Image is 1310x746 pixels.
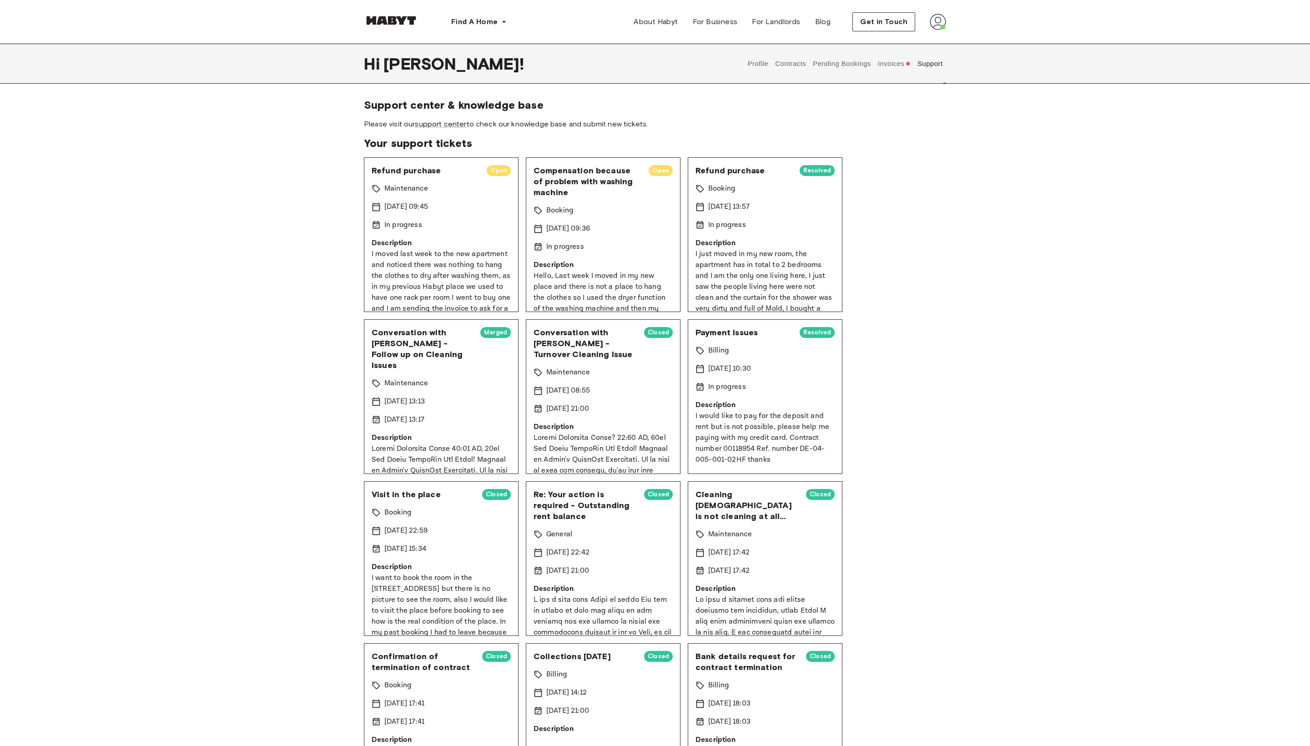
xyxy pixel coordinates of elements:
span: Resolved [800,328,835,337]
span: Conversation with [PERSON_NAME] - Follow up on Cleaning Issues [372,327,473,371]
span: Closed [482,490,511,499]
p: Maintenance [384,378,428,389]
p: [DATE] 14:12 [546,687,587,698]
span: Refund purchase [372,165,479,176]
p: Billing [546,669,567,680]
button: Invoices [877,44,912,84]
span: Find A Home [451,16,498,27]
p: Description [372,735,511,746]
p: I would like to pay for the deposit and rent but is not possible, please help me paying with my c... [695,411,835,465]
span: Open [487,166,511,175]
span: Confirmation of termination of contract [372,651,475,673]
p: [DATE] 17:41 [384,716,424,727]
p: I just moved in my new room, the apartment has in total to 2 bedrooms and I am the only one livin... [695,249,835,369]
p: Description [372,238,511,249]
p: [DATE] 18:03 [708,716,751,727]
span: Closed [482,652,511,661]
div: user profile tabs [744,44,946,84]
span: Open [649,166,673,175]
button: Profile [746,44,770,84]
img: Habyt [364,16,418,25]
a: For Landlords [745,13,807,31]
p: [DATE] 09:45 [384,202,428,212]
img: avatar [930,14,946,30]
span: Closed [806,652,835,661]
span: Collections [DATE] [534,651,637,662]
p: Description [695,400,835,411]
p: [DATE] 21:00 [546,706,589,716]
a: Blog [808,13,838,31]
p: Booking [384,507,412,518]
p: [DATE] 08:55 [546,385,590,396]
button: Pending Bookings [812,44,872,84]
span: About Habyt [634,16,678,27]
p: [DATE] 15:34 [384,544,426,554]
p: Description [534,260,673,271]
p: General [546,529,572,540]
p: In progress [384,220,422,231]
a: support center [415,120,466,128]
p: [DATE] 22:42 [546,547,589,558]
p: I want to book the room in the [STREET_ADDRESS] but there is no picture to see the room, also I w... [372,573,511,715]
button: Find A Home [444,13,514,31]
p: [DATE] 17:42 [708,565,750,576]
span: Closed [644,652,673,661]
p: [DATE] 13:13 [384,396,425,407]
p: [DATE] 17:42 [708,547,750,558]
p: [DATE] 09:36 [546,223,590,234]
p: Booking [384,680,412,691]
p: [DATE] 17:41 [384,698,424,709]
a: For Business [685,13,745,31]
p: Description [534,724,673,735]
span: [PERSON_NAME] ! [383,54,524,73]
p: [DATE] 13:57 [708,202,750,212]
span: For Landlords [752,16,800,27]
button: Support [916,44,944,84]
p: Billing [708,680,729,691]
p: In progress [546,242,584,252]
p: Description [695,584,835,595]
p: Maintenance [384,183,428,194]
p: Maintenance [546,367,590,378]
span: Get in Touch [860,16,907,27]
span: Resolved [800,166,835,175]
p: In progress [708,382,746,393]
p: Description [695,735,835,746]
p: Description [695,238,835,249]
p: I moved last week to the new apartment and noticed there was nothing to hang the clothes to dry a... [372,249,511,336]
p: [DATE] 13:17 [384,414,424,425]
p: [DATE] 21:00 [546,565,589,576]
a: About Habyt [626,13,685,31]
span: Refund purchase [695,165,792,176]
span: Hi [364,54,383,73]
span: Please visit our to check our knowledge base and submit new tickets. [364,119,946,129]
span: Bank details request for contract termination [695,651,799,673]
p: [DATE] 18:03 [708,698,751,709]
span: Closed [644,490,673,499]
span: For Business [693,16,738,27]
span: Visit in the place [372,489,475,500]
span: Re: Your action is required - Outstanding rent balance [534,489,637,522]
p: Booking [708,183,736,194]
p: In progress [708,220,746,231]
span: Conversation with [PERSON_NAME] - Turnover Cleaning Issue [534,327,637,360]
p: Booking [546,205,574,216]
p: [DATE] 22:59 [384,525,428,536]
p: Description [372,562,511,573]
span: Closed [806,490,835,499]
span: Compensation because of problem with washing machine [534,165,641,198]
span: Support center & knowledge base [364,98,946,112]
p: [DATE] 21:00 [546,403,589,414]
span: Closed [644,328,673,337]
span: Your support tickets [364,136,946,150]
button: Get in Touch [852,12,915,31]
span: Payment Issues [695,327,792,338]
p: Hello, Last week I moved in my new place and there is not a place to hang the clothes so I used t... [534,271,673,423]
span: Blog [815,16,831,27]
span: Merged [480,328,511,337]
p: Description [372,433,511,444]
p: Maintenance [708,529,752,540]
p: Description [534,422,673,433]
p: Description [534,584,673,595]
p: [DATE] 10:30 [708,363,751,374]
